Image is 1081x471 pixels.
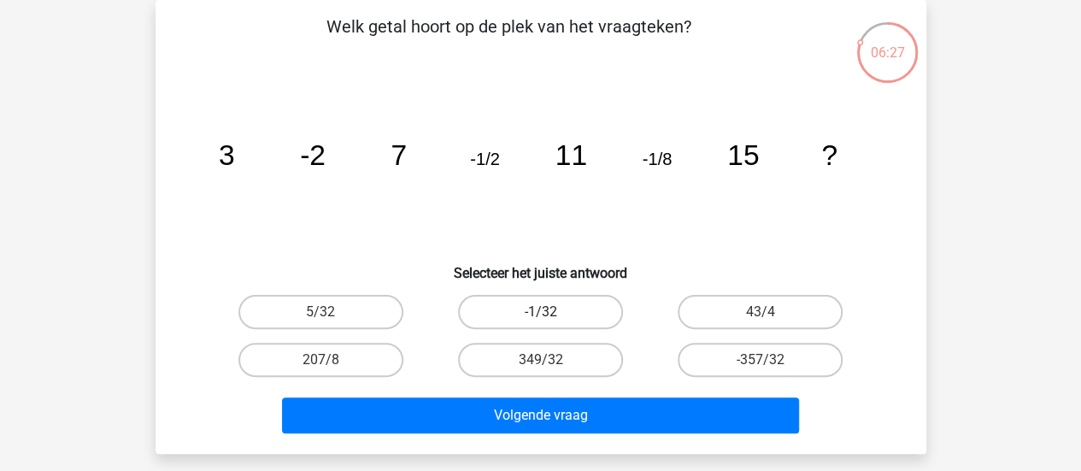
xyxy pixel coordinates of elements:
tspan: -1/2 [470,150,500,168]
label: -357/32 [678,343,843,377]
button: Volgende vraag [282,397,799,433]
label: -1/32 [458,295,623,329]
label: 43/4 [678,295,843,329]
tspan: ? [821,139,837,171]
h6: Selecteer het juiste antwoord [183,251,899,281]
div: 06:27 [855,21,919,63]
label: 349/32 [458,343,623,377]
tspan: -1/8 [642,150,672,168]
tspan: 15 [727,139,759,171]
tspan: -2 [300,139,326,171]
tspan: 7 [391,139,407,171]
tspan: 11 [555,139,586,171]
label: 5/32 [238,295,403,329]
tspan: 3 [218,139,234,171]
label: 207/8 [238,343,403,377]
p: Welk getal hoort op de plek van het vraagteken? [183,14,835,65]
